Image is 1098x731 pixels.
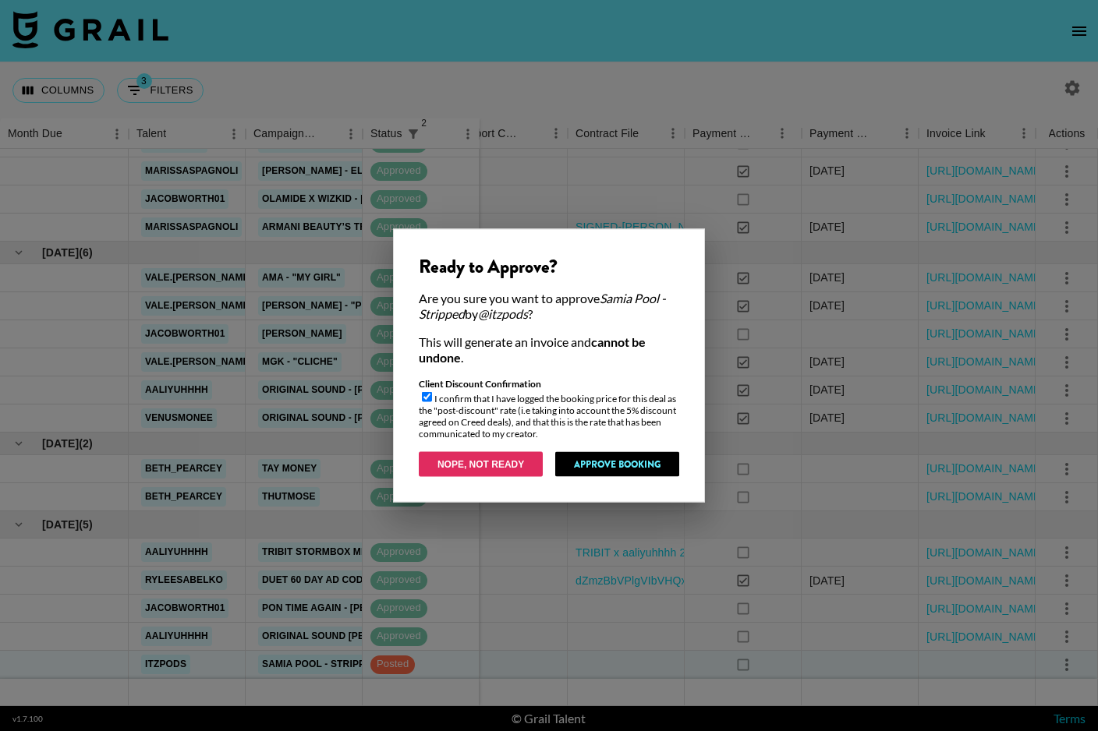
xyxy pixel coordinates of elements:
div: I confirm that I have logged the booking price for this deal as the "post-discount" rate (i.e tak... [419,378,679,440]
em: @ itzpods [478,306,528,321]
strong: Client Discount Confirmation [419,378,541,390]
div: Ready to Approve? [419,255,679,278]
div: This will generate an invoice and . [419,334,679,365]
button: Nope, Not Ready [419,452,543,477]
em: Samia Pool - Stripped [419,291,666,321]
strong: cannot be undone [419,334,646,365]
div: Are you sure you want to approve by ? [419,291,679,322]
button: Approve Booking [555,452,679,477]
